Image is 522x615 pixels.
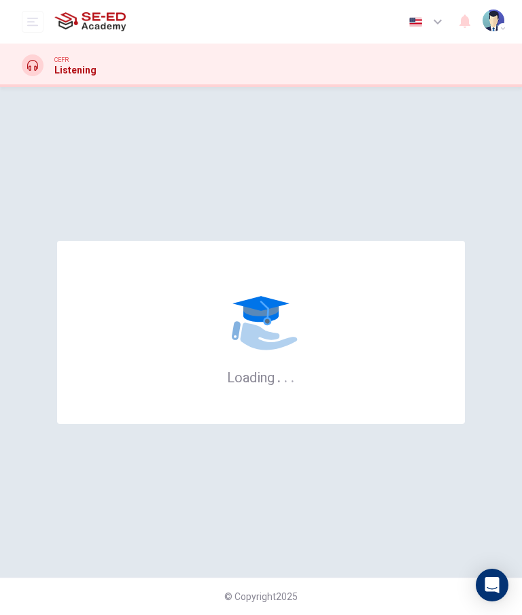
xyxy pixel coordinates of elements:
[483,10,504,31] img: Profile picture
[290,365,295,387] h6: .
[283,365,288,387] h6: .
[54,55,69,65] span: CEFR
[227,368,295,386] h6: Loading
[277,365,281,387] h6: .
[224,591,298,602] span: © Copyright 2025
[22,11,43,33] button: open mobile menu
[476,569,508,601] div: Open Intercom Messenger
[54,8,126,35] img: SE-ED Academy logo
[54,65,97,76] h1: Listening
[407,17,424,27] img: en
